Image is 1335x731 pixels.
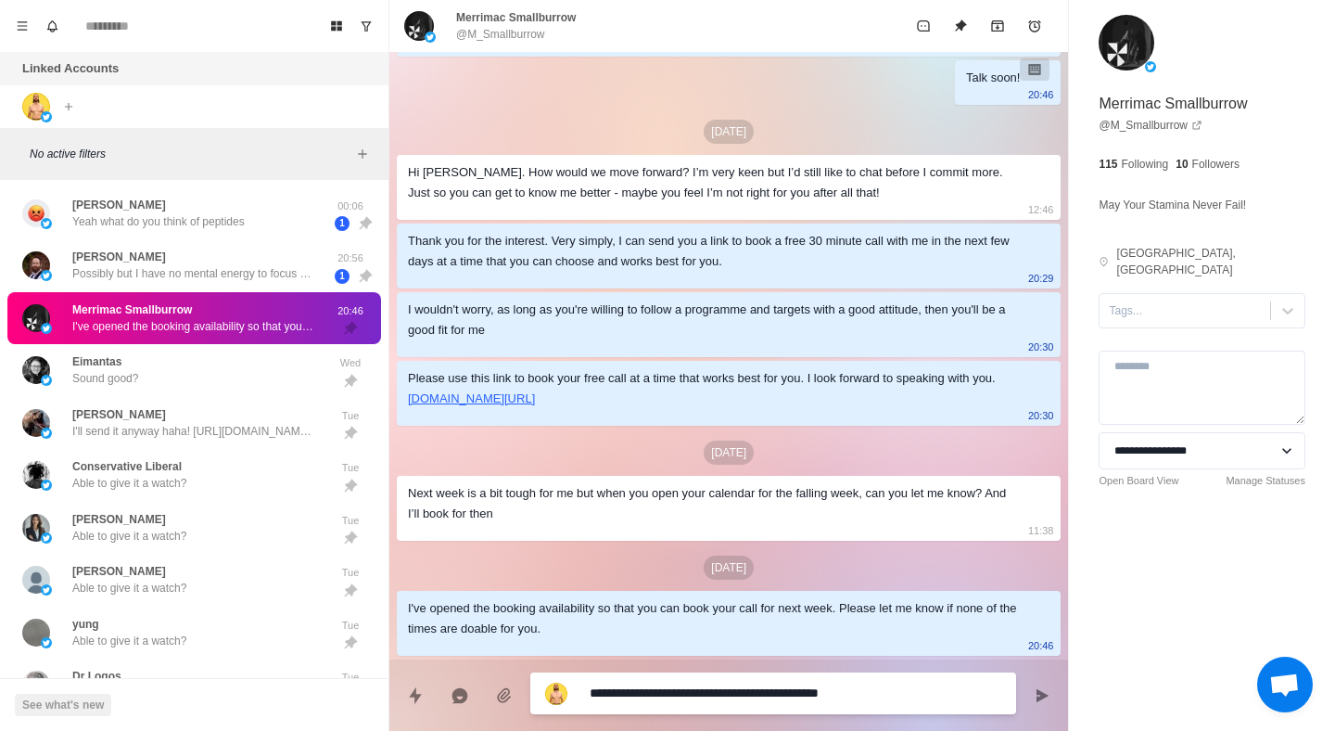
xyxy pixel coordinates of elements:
button: Add filters [351,143,374,165]
p: Able to give it a watch? [72,475,186,492]
p: yung [72,616,99,633]
button: Archive [979,7,1016,45]
p: 10 [1176,156,1188,173]
p: Able to give it a watch? [72,580,186,596]
p: Able to give it a watch? [72,528,186,545]
p: I've opened the booking availability so that you can book your call for next week. Please let me ... [72,318,313,335]
img: picture [41,323,52,334]
div: Next week is a bit tough for me but when you open your calendar for the falling week, can you let... [408,483,1020,524]
button: See what's new [15,694,111,716]
p: [GEOGRAPHIC_DATA], [GEOGRAPHIC_DATA] [1117,245,1305,278]
a: @M_Smallburrow [1099,117,1202,134]
p: Conservative Liberal [72,458,182,475]
p: May Your Stamina Never Fail! [1099,195,1246,215]
img: picture [41,532,52,544]
p: [PERSON_NAME] [72,406,166,423]
button: Unpin [942,7,979,45]
button: Add media [486,677,523,714]
div: I wouldn't worry, as long as you're willing to follow a programme and targets with a good attitud... [408,300,1020,340]
button: Board View [322,11,351,41]
img: picture [41,270,52,281]
p: 20:46 [327,303,374,319]
p: Merrimac Smallburrow [456,9,576,26]
p: 11:38 [1028,520,1054,541]
p: Tue [327,670,374,686]
p: [DATE] [704,120,754,144]
p: 00:06 [327,199,374,214]
a: [DOMAIN_NAME][URL] [408,391,535,405]
img: picture [22,514,50,542]
p: 115 [1099,156,1117,173]
p: Tue [327,408,374,424]
img: picture [41,637,52,648]
img: picture [41,480,52,491]
img: picture [41,218,52,229]
p: [PERSON_NAME] [72,197,166,213]
button: Show unread conversations [351,11,381,41]
img: picture [41,375,52,386]
p: Merrimac Smallburrow [1099,93,1247,115]
p: Dr Logos [72,668,121,685]
button: Mark as unread [905,7,942,45]
img: picture [22,199,50,227]
p: Linked Accounts [22,59,119,78]
p: Wed [327,355,374,371]
p: Yeah what do you think of peptides [72,213,245,230]
p: Sound good? [72,370,138,387]
button: Send message [1023,677,1061,714]
span: 1 [335,269,350,284]
button: Add account [57,96,80,118]
img: picture [22,566,50,594]
p: Following [1122,156,1169,173]
img: picture [1145,61,1156,72]
img: picture [41,584,52,596]
p: [DATE] [704,441,754,465]
div: Please use this link to book your free call at a time that works best for you. I look forward to ... [408,368,1020,409]
img: picture [22,671,50,699]
img: picture [425,32,436,43]
div: Thank you for the interest. Very simply, I can send you a link to book a free 30 minute call with... [408,231,1020,272]
button: Quick replies [397,677,434,714]
p: @M_Smallburrow [456,26,545,43]
p: [PERSON_NAME] [72,563,166,580]
img: picture [22,356,50,384]
p: I'll send it anyway haha! [URL][DOMAIN_NAME] Just curious, if I could help you lose 20+ lbs of fa... [72,423,313,440]
p: [PERSON_NAME] [72,249,166,265]
span: 1 [335,216,350,231]
img: picture [41,111,52,122]
p: Tue [327,618,374,634]
img: picture [22,619,50,647]
p: 20:46 [1028,84,1054,105]
p: 20:46 [1028,635,1054,656]
p: Able to give it a watch? [72,633,186,649]
a: Manage Statuses [1226,473,1305,489]
p: 20:29 [1028,268,1054,289]
img: picture [22,409,50,437]
div: Open chat [1257,657,1313,712]
div: Talk soon! [966,68,1021,88]
p: 20:56 [327,250,374,266]
p: [DATE] [704,556,754,580]
p: Merrimac Smallburrow [72,301,192,318]
button: Reply with AI [441,677,478,714]
button: Menu [7,11,37,41]
img: picture [22,93,50,121]
p: No active filters [30,146,351,162]
button: Notifications [37,11,67,41]
p: Tue [327,513,374,529]
p: [PERSON_NAME] [72,511,166,528]
p: 20:30 [1028,337,1054,357]
img: picture [404,11,434,41]
div: Hi [PERSON_NAME]. How would we move forward? I’m very keen but I’d still like to chat before I co... [408,162,1020,203]
p: Tue [327,460,374,476]
div: I've opened the booking availability so that you can book your call for next week. Please let me ... [408,598,1020,639]
img: picture [22,251,50,279]
img: picture [545,683,567,705]
p: Followers [1192,156,1240,173]
a: Open Board View [1099,473,1178,489]
p: 20:30 [1028,405,1054,426]
img: picture [22,304,50,332]
p: Possibly but I have no mental energy to focus on it. I try to eat sensibly and lose some weight, ... [72,265,313,282]
img: picture [41,428,52,439]
button: Add reminder [1016,7,1053,45]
